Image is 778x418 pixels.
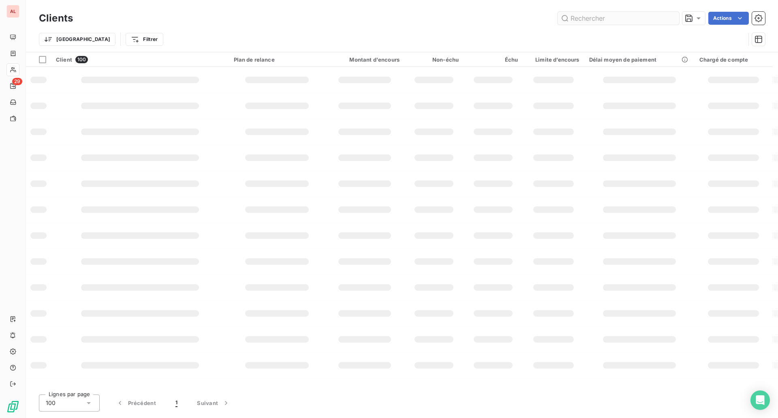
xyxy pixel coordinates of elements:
div: AL [6,5,19,18]
button: Suivant [187,394,240,412]
div: Délai moyen de paiement [589,56,690,63]
div: Limite d’encours [528,56,579,63]
div: Montant d'encours [330,56,400,63]
button: Précédent [106,394,166,412]
span: Client [56,56,72,63]
div: Plan de relance [234,56,321,63]
span: 1 [175,399,177,407]
button: [GEOGRAPHIC_DATA] [39,33,115,46]
div: Open Intercom Messenger [750,390,770,410]
div: Non-échu [409,56,459,63]
span: 29 [12,78,22,85]
span: 100 [46,399,56,407]
button: Actions [708,12,749,25]
div: Chargé de compte [699,56,767,63]
span: 100 [75,56,88,63]
div: Échu [468,56,518,63]
img: Logo LeanPay [6,400,19,413]
h3: Clients [39,11,73,26]
button: 1 [166,394,187,412]
button: Filtrer [126,33,163,46]
input: Rechercher [558,12,679,25]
